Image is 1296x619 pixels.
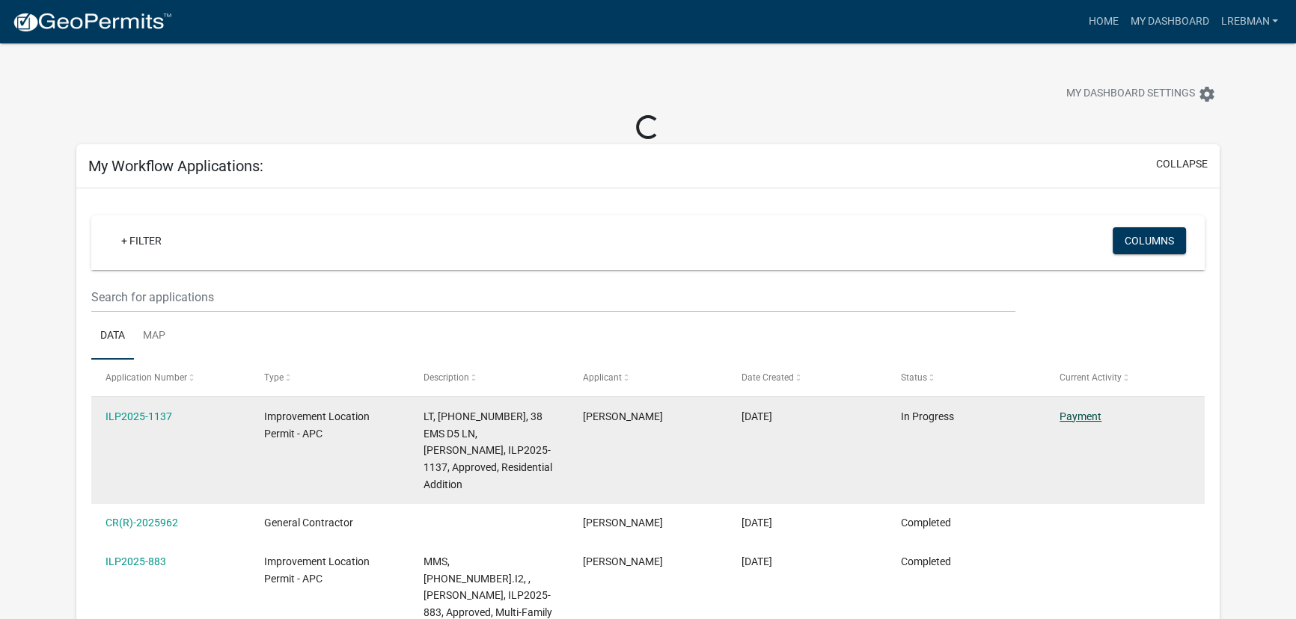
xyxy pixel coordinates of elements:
span: 09/09/2025 [742,410,772,422]
span: Description [424,372,469,383]
datatable-header-cell: Current Activity [1045,360,1205,395]
span: 07/18/2025 [742,555,772,567]
span: Status [901,372,927,383]
span: Lori Rebman [582,555,662,567]
span: In Progress [901,410,954,422]
span: Application Number [106,372,187,383]
a: lrebman [1214,7,1284,36]
button: collapse [1156,156,1208,172]
datatable-header-cell: Application Number [91,360,251,395]
a: ILP2025-883 [106,555,166,567]
button: Columns [1113,227,1186,254]
span: Lori Rebman [582,410,662,422]
span: Date Created [742,372,794,383]
a: ILP2025-1137 [106,410,172,422]
a: CR(R)-2025962 [106,517,178,529]
span: Improvement Location Permit - APC [264,410,370,440]
span: LT, 027-098-082, 38 EMS D5 LN, Rebman, ILP2025-1137, Approved, Residential Addition [424,410,552,490]
span: Type [264,372,284,383]
span: Applicant [582,372,621,383]
a: Map [134,312,174,360]
a: + Filter [109,227,174,254]
datatable-header-cell: Description [409,360,569,395]
datatable-header-cell: Date Created [727,360,887,395]
a: Payment [1060,410,1101,422]
input: Search for applications [91,282,1016,312]
span: Improvement Location Permit - APC [264,555,370,585]
span: Completed [901,555,951,567]
span: Current Activity [1060,372,1122,383]
span: Lori Rebman [582,517,662,529]
h5: My Workflow Applications: [88,157,263,175]
span: My Dashboard Settings [1066,85,1195,103]
a: Home [1082,7,1124,36]
span: 07/23/2025 [742,517,772,529]
i: settings [1198,85,1216,103]
datatable-header-cell: Status [886,360,1045,395]
span: General Contractor [264,517,353,529]
datatable-header-cell: Applicant [568,360,727,395]
span: Completed [901,517,951,529]
button: My Dashboard Settingssettings [1054,79,1228,108]
datatable-header-cell: Type [250,360,409,395]
a: My Dashboard [1124,7,1214,36]
a: Data [91,312,134,360]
